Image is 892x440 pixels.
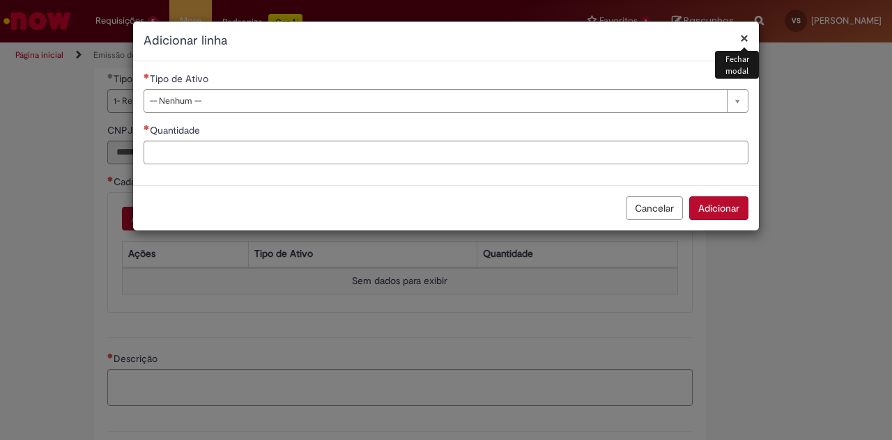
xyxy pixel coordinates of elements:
[740,31,748,45] button: Fechar modal
[144,125,150,130] span: Necessários
[150,124,203,136] span: Quantidade
[626,196,683,220] button: Cancelar
[715,51,759,79] div: Fechar modal
[150,72,211,85] span: Tipo de Ativo
[144,141,748,164] input: Quantidade
[144,73,150,79] span: Necessários
[144,32,748,50] h2: Adicionar linha
[150,90,720,112] span: -- Nenhum --
[689,196,748,220] button: Adicionar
